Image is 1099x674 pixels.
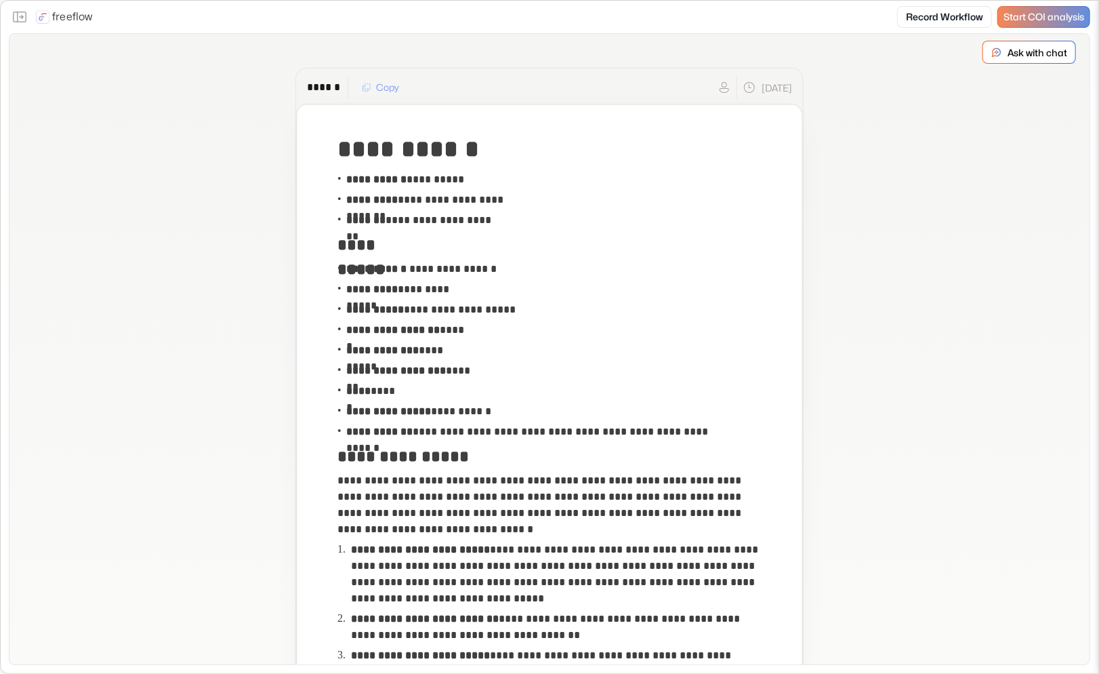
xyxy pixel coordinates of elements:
[9,6,30,28] button: Close the sidebar
[997,6,1090,28] a: Start COI analysis
[897,6,992,28] a: Record Workflow
[1003,12,1084,23] span: Start COI analysis
[762,81,792,95] p: [DATE]
[36,9,93,25] a: freeflow
[1008,45,1067,60] p: Ask with chat
[52,9,93,25] p: freeflow
[354,77,408,98] button: Copy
